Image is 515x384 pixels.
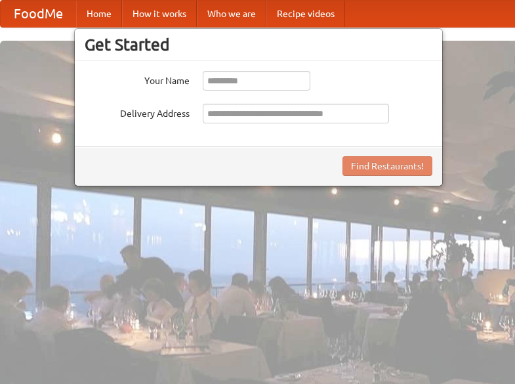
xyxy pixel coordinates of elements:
[85,71,190,87] label: Your Name
[1,1,76,27] a: FoodMe
[122,1,197,27] a: How it works
[85,104,190,120] label: Delivery Address
[85,35,432,54] h3: Get Started
[76,1,122,27] a: Home
[266,1,345,27] a: Recipe videos
[342,156,432,176] button: Find Restaurants!
[197,1,266,27] a: Who we are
